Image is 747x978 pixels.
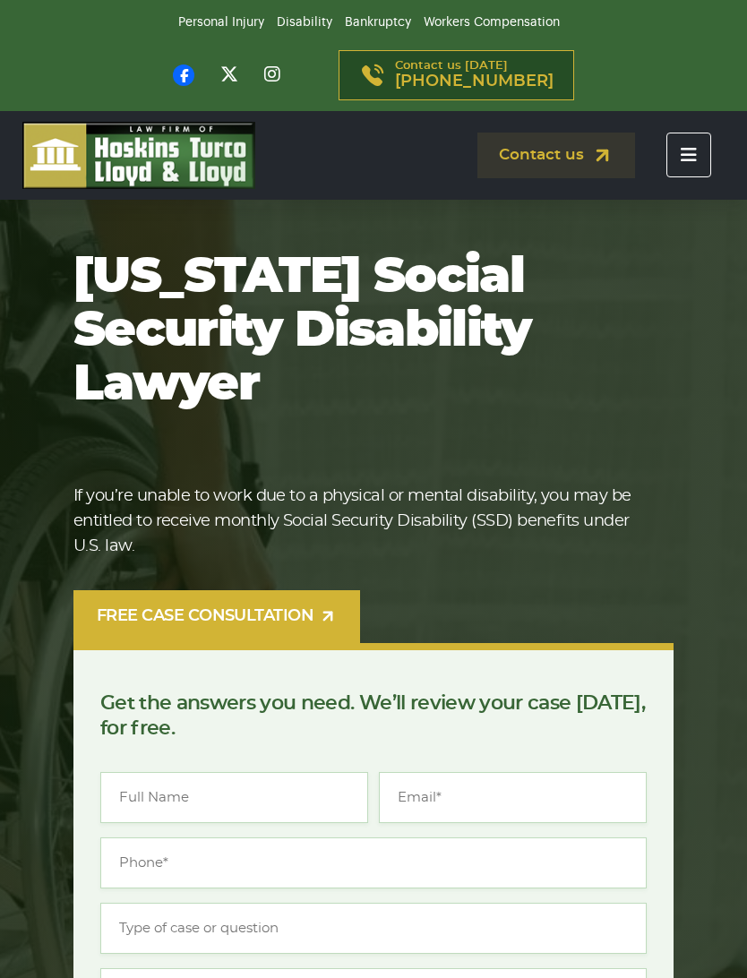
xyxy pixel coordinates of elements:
img: logo [22,122,255,189]
input: Type of case or question [100,903,647,954]
input: Phone* [100,837,647,888]
p: Contact us [DATE] [395,60,554,90]
p: If you’re unable to work due to a physical or mental disability, you may be entitled to receive m... [73,484,638,559]
span: [PHONE_NUMBER] [395,73,554,90]
a: Contact us [477,133,635,178]
p: Get the answers you need. We’ll review your case [DATE], for free. [100,691,647,741]
a: FREE CASE CONSULTATION [73,590,360,643]
a: Disability [277,16,332,29]
a: Contact us [DATE][PHONE_NUMBER] [339,50,574,100]
button: Toggle navigation [666,133,711,177]
a: Personal Injury [178,16,264,29]
input: Full Name [100,772,368,823]
img: arrow-up-right-light.svg [319,607,337,625]
a: Bankruptcy [345,16,411,29]
input: Email* [379,772,647,823]
a: Workers Compensation [424,16,560,29]
h1: [US_STATE] Social Security Disability Lawyer [73,251,638,412]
